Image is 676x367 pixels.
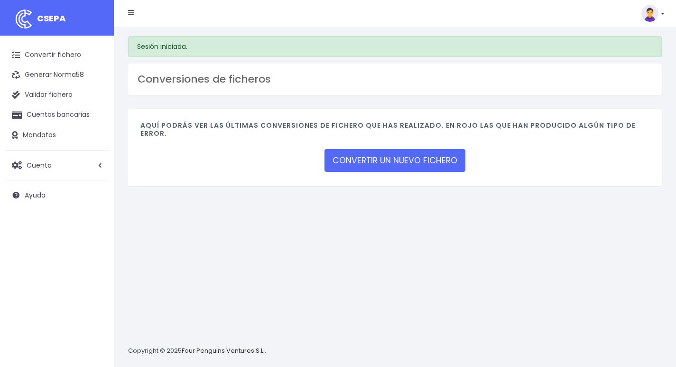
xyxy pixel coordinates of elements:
[5,65,109,85] a: Generar Norma58
[182,346,265,355] a: Four Penguins Ventures S.L.
[5,155,109,175] a: Cuenta
[27,160,52,169] span: Cuenta
[12,7,36,31] img: logo
[5,85,109,105] a: Validar fichero
[37,12,66,24] span: CSEPA
[5,45,109,65] a: Convertir fichero
[128,346,266,356] p: Copyright © 2025 .
[128,36,662,57] div: Sesión iniciada.
[641,5,658,22] img: profile
[5,125,109,145] a: Mandatos
[5,105,109,125] a: Cuentas bancarias
[25,190,46,200] span: Ayuda
[138,73,652,85] h3: Conversiones de ficheros
[324,149,465,172] a: CONVERTIR UN NUEVO FICHERO
[140,122,649,142] h4: Aquí podrás ver las últimas conversiones de fichero que has realizado. En rojo las que han produc...
[5,185,109,205] a: Ayuda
